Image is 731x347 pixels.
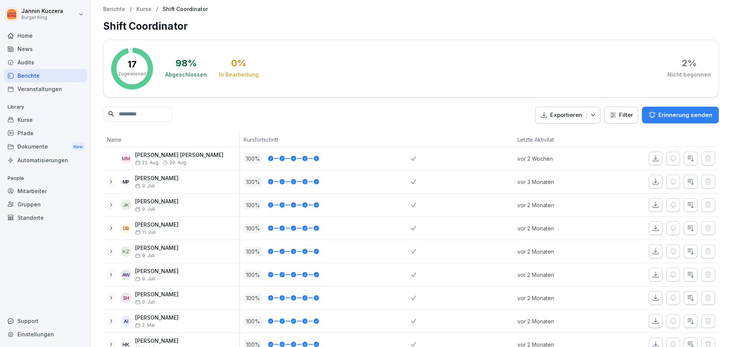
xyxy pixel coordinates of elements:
[135,160,160,165] span: 22. Aug.
[658,111,712,119] p: Erinnerung senden
[4,69,87,82] a: Berichte
[135,206,155,212] span: 9. Juli
[4,82,87,96] a: Veranstaltungen
[121,176,131,187] div: MP
[21,8,63,14] p: Jannin Kuczera
[244,154,262,163] p: 100 %
[135,323,155,328] span: 2. Mai
[517,224,599,232] p: vor 2 Monaten
[156,6,158,13] p: /
[135,152,223,158] p: [PERSON_NAME] [PERSON_NAME]
[136,6,152,13] a: Kurse
[135,230,156,235] span: 11. Juli
[605,107,638,123] button: Filter
[4,211,87,224] a: Standorte
[667,71,711,78] div: Nicht begonnen
[4,42,87,56] a: News
[609,111,633,119] div: Filter
[130,6,132,13] p: /
[231,59,246,68] div: 0 %
[4,126,87,140] a: Pfade
[244,270,262,280] p: 100 %
[4,101,87,113] p: Library
[135,291,179,298] p: [PERSON_NAME]
[517,201,599,209] p: vor 2 Monaten
[244,200,262,210] p: 100 %
[121,223,131,233] div: DB
[163,6,208,13] p: Shift Coordinator
[517,271,599,279] p: vor 2 Monaten
[135,198,179,205] p: [PERSON_NAME]
[550,111,582,120] p: Exportieren
[244,224,262,233] p: 100 %
[135,338,179,344] p: [PERSON_NAME]
[4,140,87,154] a: DokumenteNew
[135,299,155,305] span: 9. Juli
[103,6,125,13] a: Berichte
[121,153,131,164] div: MM
[517,248,599,256] p: vor 2 Monaten
[517,294,599,302] p: vor 2 Monaten
[135,276,155,281] span: 9. Juli
[244,247,262,256] p: 100 %
[72,142,85,151] div: New
[121,246,131,257] div: KZ
[135,253,155,258] span: 9. Juli
[165,71,207,78] div: Abgeschlossen
[517,136,595,144] p: Letzte Aktivität
[244,317,262,326] p: 100 %
[244,136,407,144] p: Kursfortschritt
[4,328,87,341] a: Einstellungen
[4,314,87,328] div: Support
[121,200,131,210] div: JK
[135,183,155,189] span: 9. Juli
[135,245,179,251] p: [PERSON_NAME]
[4,154,87,167] a: Automatisierungen
[135,222,179,228] p: [PERSON_NAME]
[682,59,697,68] div: 2 %
[642,107,719,123] button: Erinnerung senden
[107,136,236,144] p: Name
[517,178,599,186] p: vor 3 Monaten
[517,317,599,325] p: vor 2 Monaten
[244,293,262,303] p: 100 %
[121,316,131,326] div: AI
[135,268,179,275] p: [PERSON_NAME]
[118,70,146,77] p: Zugewiesen
[219,71,259,78] div: In Bearbeitung
[135,175,179,182] p: [PERSON_NAME]
[121,293,131,303] div: SH
[535,107,600,124] button: Exportieren
[103,19,719,34] h1: Shift Coordinator
[128,60,137,69] p: 17
[121,269,131,280] div: AW
[176,59,197,68] div: 98 %
[4,113,87,126] a: Kurse
[4,56,87,69] a: Audits
[244,177,262,187] p: 100 %
[517,155,599,163] p: vor 2 Wochen
[169,160,187,165] span: 29. Aug.
[4,184,87,198] a: Mitarbeiter
[135,315,179,321] p: [PERSON_NAME]
[4,29,87,42] a: Home
[21,15,63,20] p: Burger King
[4,140,87,154] div: Dokumente
[4,172,87,184] p: People
[4,198,87,211] a: Gruppen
